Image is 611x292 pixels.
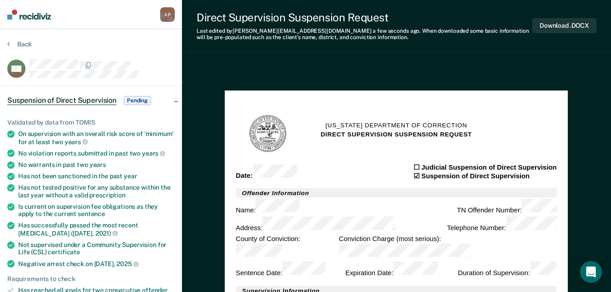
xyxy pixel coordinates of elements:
[236,188,557,197] h2: Offender Information
[18,184,175,199] div: Has not tested positive for any substance within the last year without a valid
[197,11,532,24] div: Direct Supervision Suspension Request
[116,260,138,267] span: 2025
[78,210,105,217] span: sentence
[321,130,472,139] h2: DIRECT SUPERVISION SUSPENSION REQUEST
[18,161,175,169] div: No warrants in past two
[160,7,175,22] div: A P
[326,121,467,130] h1: [US_STATE] Department of Correction
[236,216,396,232] div: Address :
[124,172,137,180] span: year
[457,198,557,214] div: TN Offender Number :
[89,191,125,199] span: prescription
[236,262,326,277] div: Sentence Date :
[160,7,175,22] button: AP
[580,261,602,283] div: Open Intercom Messenger
[18,260,175,268] div: Negative arrest check on [DATE],
[124,96,151,105] span: Pending
[7,275,175,283] div: Requirements to check
[18,149,175,157] div: No violation reports submitted in past two
[236,198,300,214] div: Name :
[447,216,557,232] div: Telephone Number :
[18,172,175,180] div: Has not been sanctioned in the past
[48,248,80,256] span: certificate
[90,161,106,168] span: years
[18,222,175,237] div: Has successfully passed the most recent [MEDICAL_DATA] ([DATE],
[197,28,532,41] div: Last edited by [PERSON_NAME][EMAIL_ADDRESS][DOMAIN_NAME] . When downloaded some basic information...
[373,28,419,34] span: a few seconds ago
[339,234,557,259] div: Conviction Charge (most serious) :
[7,40,32,48] button: Back
[458,262,557,277] div: Duration of Supervision :
[7,119,175,126] div: Validated by data from TOMIS
[345,262,438,277] div: Expiration Date :
[142,150,165,157] span: years
[236,234,339,259] div: County of Conviction :
[236,164,298,179] div: Date :
[96,230,118,237] span: 2021)
[532,18,596,33] button: Download .DOCX
[18,203,175,218] div: Is current on supervision fee obligations as they apply to the current
[414,171,557,180] div: ☑ Suspension of Direct Supervision
[7,10,51,20] img: Recidiviz
[414,163,557,171] div: ☐ Judicial Suspension of Direct Supervision
[18,241,175,257] div: Not supervised under a Community Supervision for Life (CSL)
[65,138,88,146] span: years
[18,130,175,146] div: On supervision with an overall risk score of 'minimum' for at least two
[7,96,116,105] span: Suspension of Direct Supervision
